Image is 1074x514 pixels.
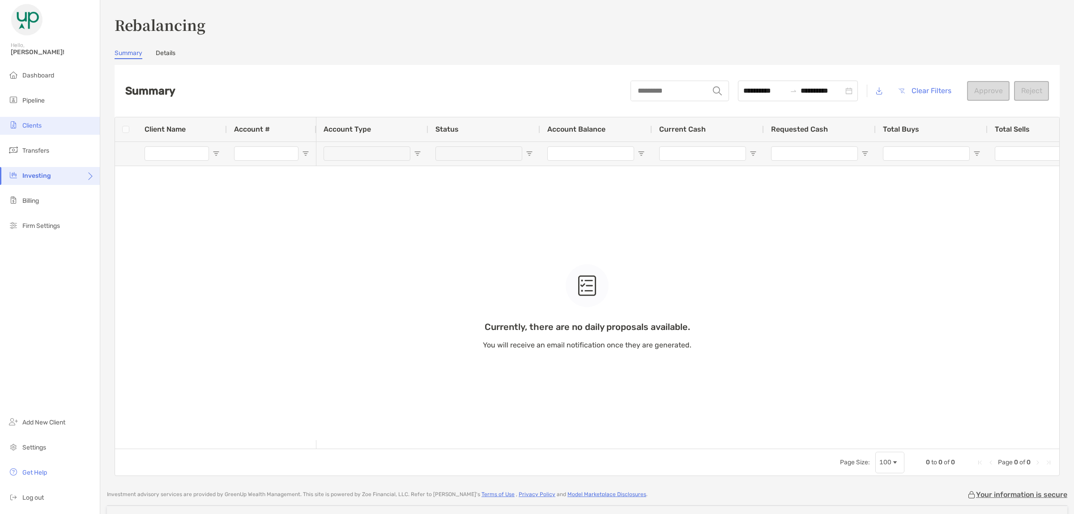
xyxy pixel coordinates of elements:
div: 100 [879,458,891,466]
span: Transfers [22,147,49,154]
a: Model Marketplace Disclosures [567,491,646,497]
div: Page Size [875,452,904,473]
span: Settings [22,444,46,451]
span: 0 [1014,458,1018,466]
div: Last Page [1045,459,1052,466]
div: Previous Page [987,459,994,466]
span: to [931,458,937,466]
img: dashboard icon [8,69,19,80]
span: Dashboard [22,72,54,79]
img: pipeline icon [8,94,19,105]
span: Clients [22,122,42,129]
img: empty state icon [578,275,596,296]
p: Your information is secure [976,490,1067,499]
h3: Rebalancing [115,14,1060,35]
span: 0 [1027,458,1031,466]
img: firm-settings icon [8,220,19,231]
span: of [944,458,950,466]
span: Pipeline [22,97,45,104]
h2: Summary [125,85,175,97]
span: 0 [938,458,942,466]
span: 0 [951,458,955,466]
div: First Page [976,459,984,466]
span: Add New Client [22,419,65,426]
a: Privacy Policy [519,491,555,497]
a: Details [156,49,175,59]
p: Currently, there are no daily proposals available. [483,321,691,333]
img: transfers icon [8,145,19,155]
a: Summary [115,49,142,59]
img: billing icon [8,195,19,206]
img: add_new_client icon [8,416,19,427]
img: button icon [899,88,905,94]
img: Zoe Logo [11,4,43,36]
span: Page [998,458,1013,466]
span: of [1019,458,1025,466]
p: Investment advisory services are provided by GreenUp Wealth Management . This site is powered by ... [107,491,648,498]
span: [PERSON_NAME]! [11,48,94,56]
img: settings icon [8,441,19,452]
a: Terms of Use [482,491,515,497]
img: clients icon [8,120,19,130]
span: Get Help [22,469,47,476]
div: Next Page [1034,459,1041,466]
img: input icon [713,86,722,95]
img: investing icon [8,170,19,180]
span: Investing [22,172,51,180]
span: swap-right [790,87,797,94]
button: Clear Filters [891,81,958,101]
span: to [790,87,797,94]
img: logout icon [8,492,19,502]
span: Firm Settings [22,222,60,230]
span: Log out [22,494,44,501]
p: You will receive an email notification once they are generated. [483,339,691,351]
span: Billing [22,197,39,205]
img: get-help icon [8,467,19,477]
span: 0 [926,458,930,466]
div: Page Size: [840,458,870,466]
